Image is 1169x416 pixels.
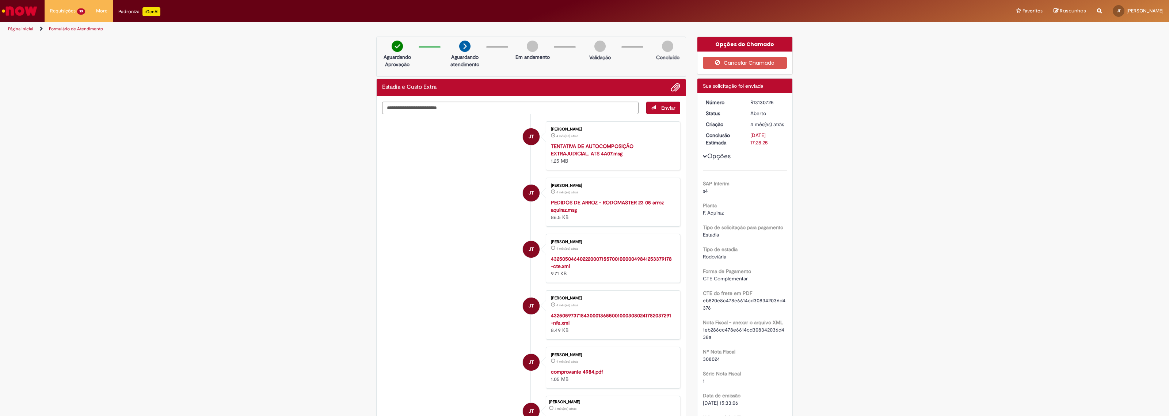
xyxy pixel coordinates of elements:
span: Rascunhos [1060,7,1086,14]
span: eb820e8c478e6614cd308342036d4376 [703,297,785,311]
img: img-circle-grey.png [527,41,538,52]
span: Requisições [50,7,76,15]
span: 4 mês(es) atrás [750,121,784,128]
img: check-circle-green.png [392,41,403,52]
div: Opções do Chamado [697,37,793,52]
img: img-circle-grey.png [594,41,606,52]
div: Julio thereza [523,241,540,258]
div: R13130725 [750,99,784,106]
div: 1.25 MB [551,143,673,164]
time: 05/06/2025 13:28:20 [555,406,576,411]
a: 43250597371843000136550010003080241782037291-nfe.xml [551,312,671,326]
div: [PERSON_NAME] [551,240,673,244]
p: Aguardando atendimento [447,53,483,68]
b: Tipo de estadia [703,246,738,253]
p: +GenAi [142,7,160,16]
time: 05/06/2025 13:25:58 [556,359,578,364]
div: Julio thereza [523,298,540,314]
div: [DATE] 17:28:25 [750,132,784,146]
span: 4 mês(es) atrás [556,303,578,307]
b: Data de emissão [703,392,740,399]
span: JT [529,353,534,371]
span: 4 mês(es) atrás [556,134,578,138]
a: 43250504640222000715570010000049841253379178-cte.xml [551,256,672,269]
b: Planta [703,202,717,209]
div: Julio thereza [523,128,540,145]
span: F. Aquiraz [703,209,724,216]
dt: Conclusão Estimada [700,132,745,146]
b: Forma de Pagamento [703,268,751,275]
span: JT [529,128,534,145]
a: Formulário de Atendimento [49,26,103,32]
dt: Status [700,110,745,117]
span: Estadia [703,231,719,238]
span: Rodoviária [703,253,726,260]
b: CTE do frete em PDF [703,290,752,296]
div: Julio thereza [523,185,540,201]
span: 4 mês(es) atrás [555,406,576,411]
span: 4 mês(es) atrás [556,246,578,251]
span: More [96,7,107,15]
b: Nº Nota Fiscal [703,348,735,355]
span: [PERSON_NAME] [1127,8,1164,14]
span: JT [529,184,534,202]
time: 05/06/2025 13:26:42 [556,303,578,307]
img: img-circle-grey.png [662,41,673,52]
a: Rascunhos [1054,8,1086,15]
b: SAP Interim [703,180,730,187]
b: Tipo de solicitação para pagamento [703,224,783,231]
dt: Número [700,99,745,106]
img: arrow-next.png [459,41,471,52]
span: [DATE] 15:33:06 [703,400,738,406]
dt: Criação [700,121,745,128]
h2: Estadia e Custo Extra Histórico de tíquete [382,84,437,91]
time: 05/06/2025 13:29:50 [556,134,578,138]
p: Validação [589,54,611,61]
span: 308024 [703,356,720,362]
div: [PERSON_NAME] [551,296,673,300]
a: PEDIDOS DE ARROZ - RODOMASTER 23 05 arroz aquiraz.msg [551,199,664,213]
div: Julio thereza [523,354,540,371]
span: 1eb286cc478e6614cd308342036d438a [703,326,784,340]
p: Em andamento [515,53,550,61]
textarea: Digite sua mensagem aqui... [382,102,639,114]
div: 9.71 KB [551,255,673,277]
div: Aberto [750,110,784,117]
div: 05/06/2025 13:28:20 [750,121,784,128]
span: CTE Complementar [703,275,748,282]
div: [PERSON_NAME] [551,353,673,357]
button: Cancelar Chamado [703,57,787,69]
span: JT [529,297,534,315]
img: ServiceNow [1,4,38,18]
div: [PERSON_NAME] [551,184,673,188]
div: [PERSON_NAME] [549,400,676,404]
time: 05/06/2025 13:28:39 [556,190,578,194]
span: 4 mês(es) atrás [556,359,578,364]
div: [PERSON_NAME] [551,127,673,132]
b: Série Nota Fiscal [703,370,741,377]
div: Padroniza [118,7,160,16]
div: 1.05 MB [551,368,673,383]
a: TENTATIVA DE AUTOCOMPOSIÇÃO EXTRAJUDICIAL. ATS 4A07.msg [551,143,633,157]
b: Nota Fiscal - anexar o arquivo XML [703,319,783,326]
span: 99 [77,8,85,15]
span: JT [1117,8,1121,13]
span: s4 [703,188,708,194]
div: 86.5 KB [551,199,673,221]
span: Sua solicitação foi enviada [703,83,763,89]
span: JT [529,241,534,258]
button: Adicionar anexos [671,83,680,92]
p: Aguardando Aprovação [380,53,415,68]
span: Favoritos [1023,7,1043,15]
span: Enviar [661,105,675,111]
a: comprovante 4984.pdf [551,368,603,375]
span: 1 [703,378,705,384]
time: 05/06/2025 13:26:50 [556,246,578,251]
ul: Trilhas de página [5,22,774,36]
span: 4 mês(es) atrás [556,190,578,194]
